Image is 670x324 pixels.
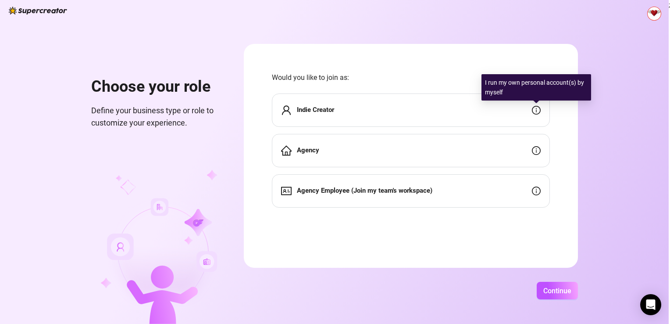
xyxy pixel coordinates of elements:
[640,294,661,315] div: Open Intercom Messenger
[281,145,292,156] span: home
[91,77,223,97] h1: Choose your role
[648,7,661,20] img: ALV-UjVG9aCX51Chu8cNJb98QUAnLusgZhked-S3tIU51bPwDgVO6eaiD96-dztvpR2BUH1WVAyET9pmKe9eatbnaEPulqjvm...
[532,187,541,195] span: info-circle
[297,106,334,114] strong: Indie Creator
[532,146,541,155] span: info-circle
[297,187,432,194] strong: Agency Employee (Join my team's workspace)
[281,105,292,115] span: user
[281,186,292,196] span: idcard
[91,104,223,130] span: Define your business type or role to customize your experience.
[272,72,550,83] span: Would you like to join as:
[532,106,541,115] span: info-circle
[481,74,591,101] div: I run my own personal account(s) by myself
[297,146,319,154] strong: Agency
[537,282,578,299] button: Continue
[543,287,571,295] span: Continue
[9,7,67,14] img: logo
